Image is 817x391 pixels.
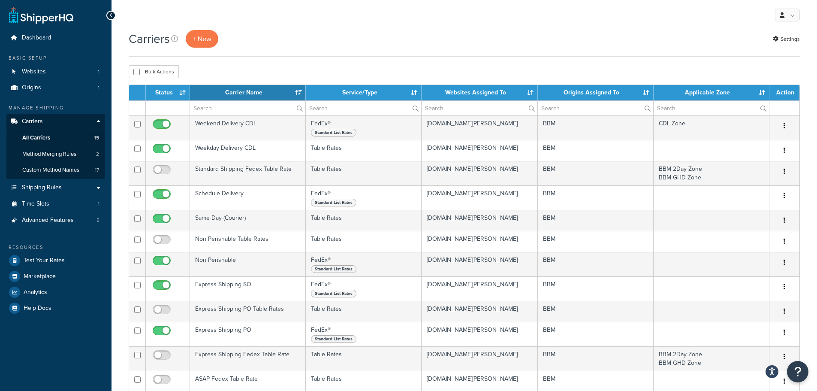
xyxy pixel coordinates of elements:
[422,115,537,140] td: [DOMAIN_NAME][PERSON_NAME]
[538,276,654,301] td: BBM
[306,301,422,322] td: Table Rates
[538,85,654,100] th: Origins Assigned To: activate to sort column ascending
[96,217,99,224] span: 5
[538,231,654,252] td: BBM
[22,34,51,42] span: Dashboard
[538,161,654,185] td: BBM
[306,101,421,115] input: Search
[6,130,105,146] li: All Carriers
[22,200,49,208] span: Time Slots
[190,276,306,301] td: Express Shipping SO
[422,322,537,346] td: [DOMAIN_NAME][PERSON_NAME]
[22,134,50,142] span: All Carriers
[6,104,105,112] div: Manage Shipping
[22,68,46,76] span: Websites
[306,185,422,210] td: FedEx®
[190,210,306,231] td: Same Day (Courier)
[190,85,306,100] th: Carrier Name: activate to sort column ascending
[190,322,306,346] td: Express Shipping PO
[98,84,99,91] span: 1
[6,196,105,212] a: Time Slots 1
[654,161,769,185] td: BBM 2Day Zone BBM GHD Zone
[190,101,305,115] input: Search
[311,199,356,206] span: Standard List Rates
[306,346,422,371] td: Table Rates
[538,210,654,231] td: BBM
[306,140,422,161] td: Table Rates
[311,290,356,297] span: Standard List Rates
[311,265,356,273] span: Standard List Rates
[6,285,105,300] a: Analytics
[306,252,422,276] td: FedEx®
[6,180,105,196] li: Shipping Rules
[24,257,65,264] span: Test Your Rates
[422,231,537,252] td: [DOMAIN_NAME][PERSON_NAME]
[6,64,105,80] li: Websites
[9,6,73,24] a: ShipperHQ Home
[654,85,769,100] th: Applicable Zone: activate to sort column ascending
[654,115,769,140] td: CDL Zone
[306,161,422,185] td: Table Rates
[190,185,306,210] td: Schedule Delivery
[98,68,99,76] span: 1
[190,115,306,140] td: Weekend Delivery CDL
[306,115,422,140] td: FedEx®
[306,276,422,301] td: FedEx®
[22,118,43,125] span: Carriers
[422,140,537,161] td: [DOMAIN_NAME][PERSON_NAME]
[6,269,105,284] a: Marketplace
[654,346,769,371] td: BBM 2Day Zone BBM GHD Zone
[422,161,537,185] td: [DOMAIN_NAME][PERSON_NAME]
[6,300,105,316] a: Help Docs
[96,151,99,158] span: 2
[538,140,654,161] td: BBM
[190,231,306,252] td: Non Perishable Table Rates
[6,114,105,130] a: Carriers
[129,65,179,78] button: Bulk Actions
[22,84,41,91] span: Origins
[94,134,99,142] span: 15
[6,114,105,179] li: Carriers
[538,301,654,322] td: BBM
[6,80,105,96] li: Origins
[306,85,422,100] th: Service/Type: activate to sort column ascending
[6,212,105,228] a: Advanced Features 5
[6,212,105,228] li: Advanced Features
[22,151,76,158] span: Method Merging Rules
[422,346,537,371] td: [DOMAIN_NAME][PERSON_NAME]
[190,140,306,161] td: Weekday Delivery CDL
[6,30,105,46] a: Dashboard
[24,305,51,312] span: Help Docs
[422,252,537,276] td: [DOMAIN_NAME][PERSON_NAME]
[24,289,47,296] span: Analytics
[6,244,105,251] div: Resources
[311,335,356,343] span: Standard List Rates
[6,162,105,178] li: Custom Method Names
[190,346,306,371] td: Express Shipping Fedex Table Rate
[306,210,422,231] td: Table Rates
[95,167,99,174] span: 17
[6,55,105,62] div: Basic Setup
[538,185,654,210] td: BBM
[538,252,654,276] td: BBM
[306,322,422,346] td: FedEx®
[306,231,422,252] td: Table Rates
[6,146,105,162] li: Method Merging Rules
[6,253,105,268] li: Test Your Rates
[538,101,653,115] input: Search
[422,101,537,115] input: Search
[538,346,654,371] td: BBM
[22,184,62,191] span: Shipping Rules
[422,85,537,100] th: Websites Assigned To: activate to sort column ascending
[6,130,105,146] a: All Carriers 15
[190,252,306,276] td: Non Perishable
[769,85,799,100] th: Action
[6,196,105,212] li: Time Slots
[146,85,190,100] th: Status: activate to sort column ascending
[773,33,800,45] a: Settings
[538,322,654,346] td: BBM
[24,273,56,280] span: Marketplace
[6,162,105,178] a: Custom Method Names 17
